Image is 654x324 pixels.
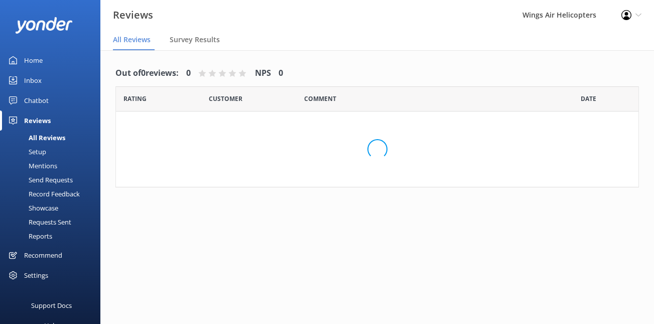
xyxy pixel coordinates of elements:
[6,131,100,145] a: All Reviews
[24,50,43,70] div: Home
[6,145,100,159] a: Setup
[123,94,147,103] span: Date
[6,159,57,173] div: Mentions
[113,7,153,23] h3: Reviews
[581,94,596,103] span: Date
[304,94,336,103] span: Question
[6,229,52,243] div: Reports
[6,201,58,215] div: Showcase
[6,187,80,201] div: Record Feedback
[6,159,100,173] a: Mentions
[209,94,242,103] span: Date
[6,173,73,187] div: Send Requests
[255,67,271,80] h4: NPS
[115,67,179,80] h4: Out of 0 reviews:
[6,173,100,187] a: Send Requests
[31,295,72,315] div: Support Docs
[6,145,46,159] div: Setup
[24,70,42,90] div: Inbox
[24,245,62,265] div: Recommend
[113,35,151,45] span: All Reviews
[6,215,71,229] div: Requests Sent
[6,201,100,215] a: Showcase
[6,215,100,229] a: Requests Sent
[279,67,283,80] h4: 0
[24,111,51,131] div: Reviews
[15,17,73,34] img: yonder-white-logo.png
[24,90,49,111] div: Chatbot
[24,265,48,285] div: Settings
[6,229,100,243] a: Reports
[170,35,220,45] span: Survey Results
[186,67,191,80] h4: 0
[6,131,65,145] div: All Reviews
[6,187,100,201] a: Record Feedback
